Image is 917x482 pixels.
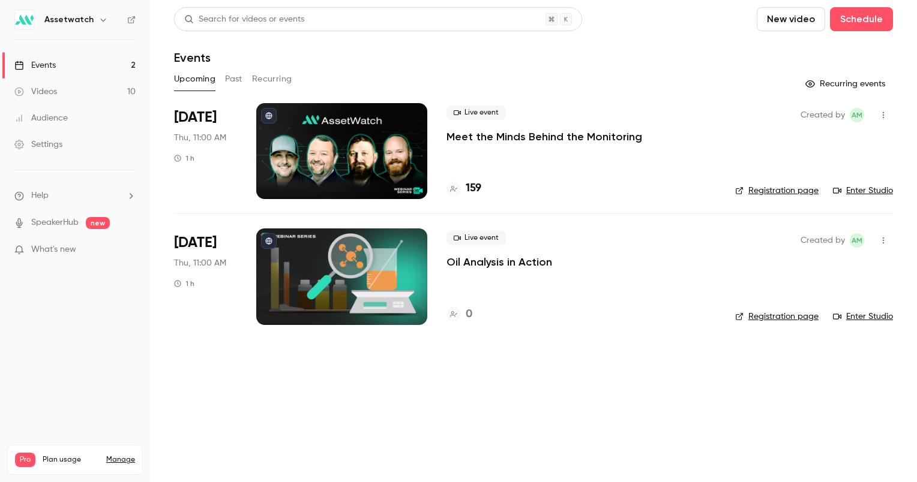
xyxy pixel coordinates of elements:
[735,185,819,197] a: Registration page
[850,108,864,122] span: Auburn Meadows
[44,14,94,26] h6: Assetwatch
[252,70,292,89] button: Recurring
[801,233,845,248] span: Created by
[14,59,56,71] div: Events
[14,112,68,124] div: Audience
[184,13,304,26] div: Search for videos or events
[466,180,481,197] h4: 159
[852,233,862,248] span: AM
[850,233,864,248] span: Auburn Meadows
[174,103,237,199] div: Aug 14 Thu, 2:00 PM (America/New York)
[31,189,49,202] span: Help
[735,311,819,323] a: Registration page
[174,228,237,324] div: Sep 25 Thu, 2:00 PM (America/New York)
[466,306,472,323] h4: 0
[14,86,57,98] div: Videos
[15,10,34,29] img: Assetwatch
[31,216,79,229] a: SpeakerHub
[174,50,211,65] h1: Events
[86,217,110,229] span: new
[14,189,136,202] li: help-dropdown-opener
[174,108,217,127] span: [DATE]
[800,74,893,94] button: Recurring events
[43,455,99,465] span: Plan usage
[106,455,135,465] a: Manage
[174,132,226,144] span: Thu, 11:00 AM
[174,70,215,89] button: Upcoming
[15,453,35,467] span: Pro
[174,257,226,269] span: Thu, 11:00 AM
[174,233,217,252] span: [DATE]
[225,70,242,89] button: Past
[174,153,194,163] div: 1 h
[830,7,893,31] button: Schedule
[31,243,76,256] span: What's new
[446,180,481,197] a: 159
[446,106,506,120] span: Live event
[14,138,62,150] div: Settings
[446,306,472,323] a: 0
[801,108,845,122] span: Created by
[446,255,552,269] a: Oil Analysis in Action
[852,108,862,122] span: AM
[121,245,136,255] iframe: Noticeable Trigger
[446,129,642,144] a: Meet the Minds Behind the Monitoring
[833,311,893,323] a: Enter Studio
[446,231,506,245] span: Live event
[757,7,825,31] button: New video
[174,279,194,288] div: 1 h
[833,185,893,197] a: Enter Studio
